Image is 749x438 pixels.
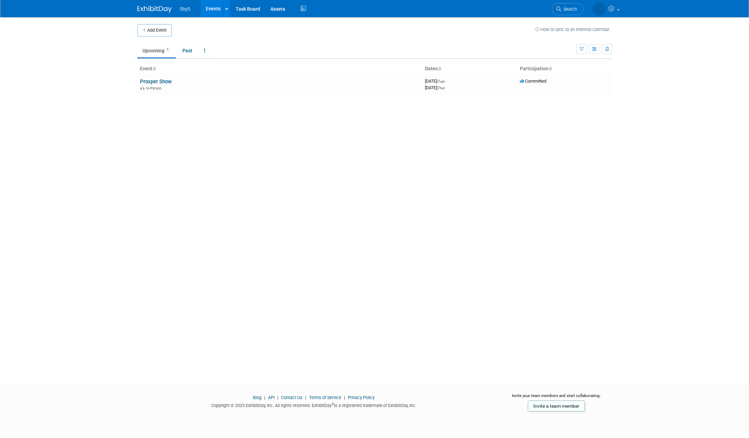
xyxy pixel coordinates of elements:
[281,395,302,400] a: Contact Us
[348,395,375,400] a: Privacy Policy
[501,393,612,403] div: Invite your team members and start collaborating:
[446,79,447,84] span: -
[253,395,261,400] a: Blog
[437,80,445,83] span: (Tue)
[140,79,172,85] a: Prosper Show
[137,63,422,75] th: Event
[177,44,197,57] a: Past
[303,395,308,400] span: |
[425,85,445,90] span: [DATE]
[517,63,612,75] th: Participation
[528,400,585,411] a: Invite a team member
[309,395,341,400] a: Terms of Service
[263,395,267,400] span: |
[165,47,171,52] span: 1
[180,6,190,12] span: 5by5
[332,402,334,406] sup: ®
[437,86,445,90] span: (Thu)
[422,63,517,75] th: Dates
[137,6,172,13] img: ExhibitDay
[137,44,176,57] a: Upcoming1
[268,395,275,400] a: API
[561,7,577,12] span: Search
[425,79,447,84] span: [DATE]
[552,3,584,15] a: Search
[535,27,612,32] a: How to sync to an external calendar...
[548,66,552,71] a: Sort by Participation Type
[438,66,441,71] a: Sort by Start Date
[276,395,280,400] span: |
[140,86,145,90] img: In-Person Event
[146,86,164,91] span: In-Person
[342,395,347,400] span: |
[137,24,172,36] button: Add Event
[137,401,491,409] div: Copyright © 2025 ExhibitDay, Inc. All rights reserved. ExhibitDay is a registered trademark of Ex...
[152,66,156,71] a: Sort by Event Name
[592,2,606,15] img: Jessica Parra
[520,79,546,84] span: Committed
